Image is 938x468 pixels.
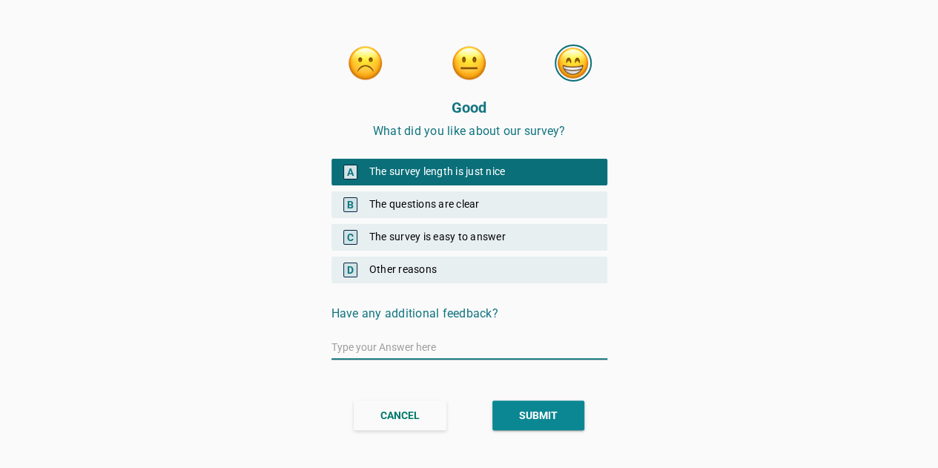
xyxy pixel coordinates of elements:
[343,230,357,245] span: C
[343,197,357,212] span: B
[343,263,357,277] span: D
[354,401,446,430] button: CANCEL
[452,99,487,116] strong: Good
[380,408,420,423] div: CANCEL
[331,257,607,283] div: Other reasons
[373,124,566,138] span: What did you like about our survey?
[331,306,498,320] span: Have any additional feedback?
[331,224,607,251] div: The survey is easy to answer
[519,408,558,423] div: SUBMIT
[331,335,607,359] input: Type your Answer here
[331,159,607,185] div: The survey length is just nice
[492,401,584,430] button: SUBMIT
[343,165,357,179] span: A
[331,191,607,218] div: The questions are clear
